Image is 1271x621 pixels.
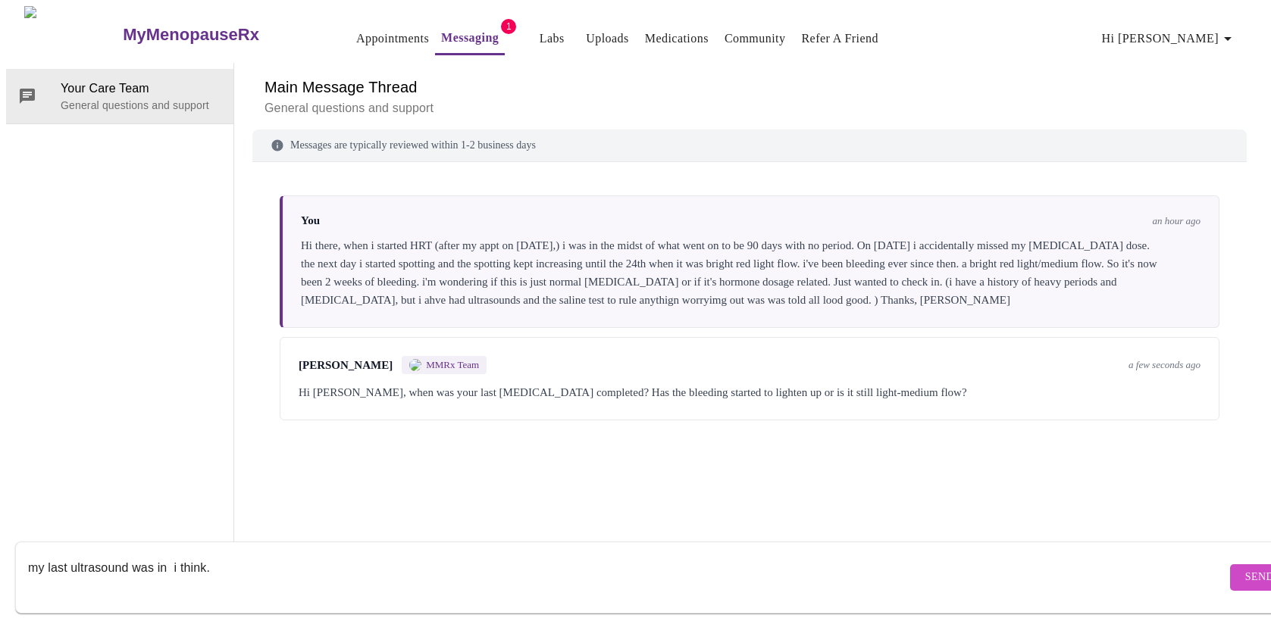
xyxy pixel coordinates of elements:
[435,23,505,55] button: Messaging
[639,23,715,54] button: Medications
[580,23,635,54] button: Uploads
[252,130,1247,162] div: Messages are typically reviewed within 1-2 business days
[501,19,516,34] span: 1
[1152,215,1201,227] span: an hour ago
[1096,23,1243,54] button: Hi [PERSON_NAME]
[540,28,565,49] a: Labs
[801,28,878,49] a: Refer a Friend
[301,236,1201,309] div: Hi there, when i started HRT (after my appt on [DATE],) i was in the midst of what went on to be ...
[301,214,320,227] span: You
[6,69,233,123] div: Your Care TeamGeneral questions and support
[299,383,1201,401] div: Hi [PERSON_NAME], when was your last [MEDICAL_DATA] completed? Has the bleeding started to lighte...
[121,8,320,61] a: MyMenopauseRx
[586,28,629,49] a: Uploads
[265,75,1235,99] h6: Main Message Thread
[24,6,121,63] img: MyMenopauseRx Logo
[1102,28,1237,49] span: Hi [PERSON_NAME]
[441,27,499,48] a: Messaging
[28,553,1226,601] textarea: Send a message about your appointment
[527,23,576,54] button: Labs
[795,23,884,54] button: Refer a Friend
[426,359,479,371] span: MMRx Team
[409,359,421,371] img: MMRX
[350,23,435,54] button: Appointments
[299,359,393,372] span: [PERSON_NAME]
[645,28,709,49] a: Medications
[265,99,1235,117] p: General questions and support
[1129,359,1201,371] span: a few seconds ago
[356,28,429,49] a: Appointments
[61,80,221,98] span: Your Care Team
[718,23,792,54] button: Community
[123,25,259,45] h3: MyMenopauseRx
[725,28,786,49] a: Community
[61,98,221,113] p: General questions and support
